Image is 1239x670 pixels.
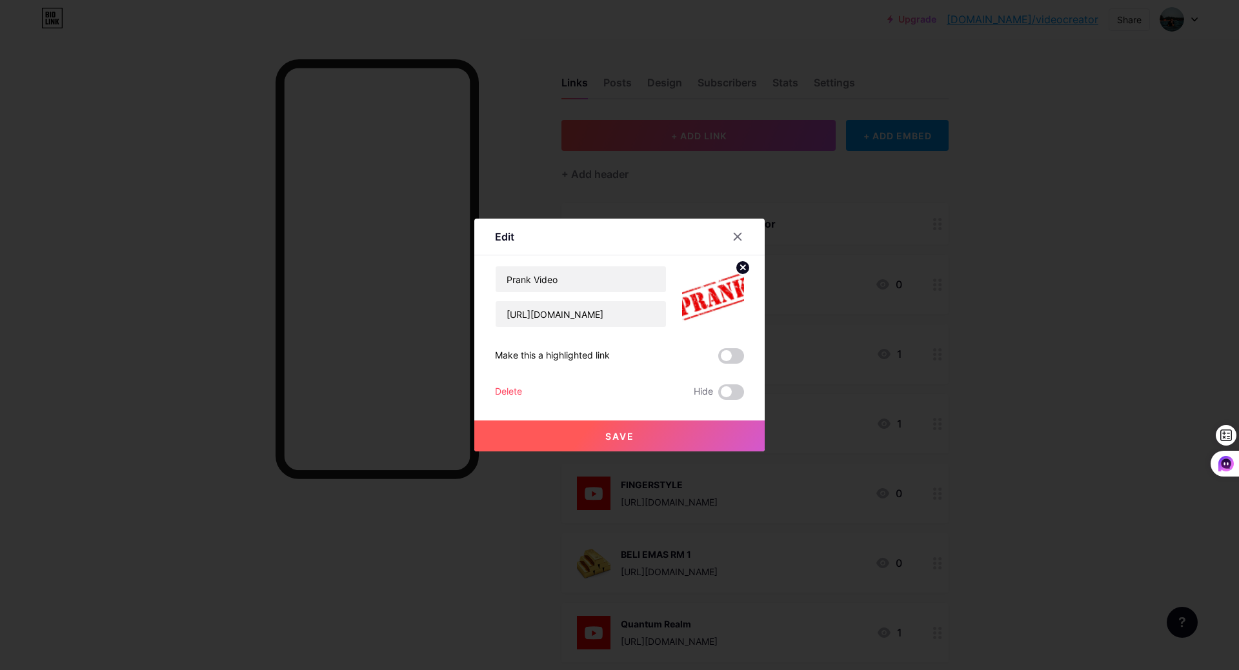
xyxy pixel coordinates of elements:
[694,384,713,400] span: Hide
[474,420,765,451] button: Save
[495,384,522,400] div: Delete
[496,266,666,292] input: Title
[605,431,634,442] span: Save
[496,301,666,327] input: URL
[495,348,610,364] div: Make this a highlighted link
[495,229,514,244] div: Edit
[682,266,744,328] img: link_thumbnail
